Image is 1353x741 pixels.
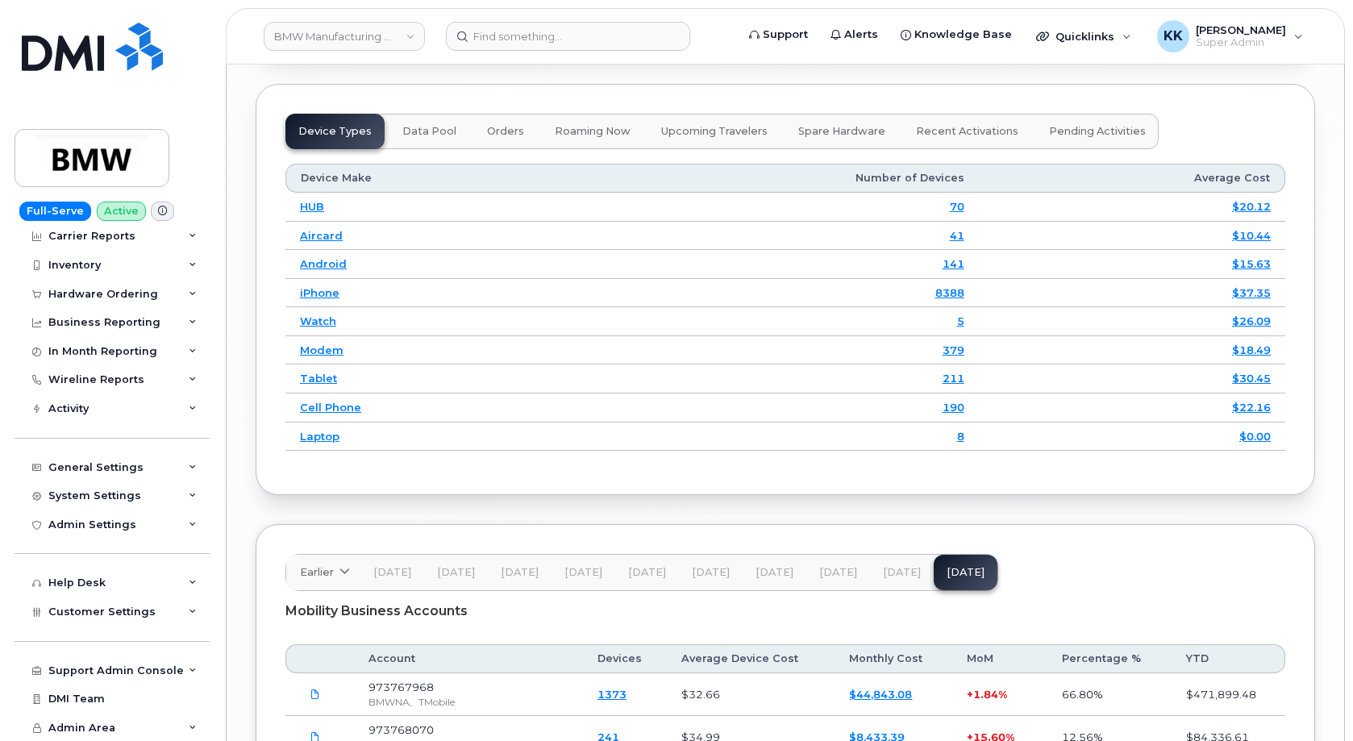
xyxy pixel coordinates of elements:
div: Quicklinks [1025,20,1143,52]
a: $44,843.08 [849,688,912,701]
th: Monthly Cost [835,644,952,673]
td: $471,899.48 [1172,673,1285,716]
th: Devices [583,644,668,673]
a: Modem [300,343,343,356]
span: [DATE] [883,566,921,579]
a: Cell Phone [300,401,361,414]
a: $37.35 [1232,286,1271,299]
span: KK [1164,27,1183,46]
a: $20.12 [1232,200,1271,213]
div: Mobility Business Accounts [285,591,1285,631]
span: Quicklinks [1055,30,1114,43]
th: Percentage % [1047,644,1172,673]
a: Tablet [300,372,337,385]
a: 8388 [935,286,964,299]
a: BMW.973767968.statement-DETAIL-Sep03-Oct022025.pdf [300,681,331,709]
span: BMWNA, [368,696,412,708]
span: [DATE] [501,566,539,579]
span: Data Pool [402,125,456,138]
a: Earlier [286,555,360,590]
span: [DATE] [756,566,793,579]
a: 5 [957,314,964,327]
span: Pending Activities [1049,125,1146,138]
a: Android [300,257,347,270]
span: 1.84% [973,688,1007,701]
a: Support [738,19,819,51]
a: 8 [957,430,964,443]
input: Find something... [446,22,690,51]
th: Device Make [285,164,578,193]
a: Laptop [300,430,339,443]
span: Recent Activations [916,125,1018,138]
span: [DATE] [819,566,857,579]
th: Average Cost [979,164,1285,193]
span: Spare Hardware [798,125,885,138]
a: Watch [300,314,336,327]
th: YTD [1172,644,1285,673]
a: Knowledge Base [889,19,1023,51]
span: Knowledge Base [914,27,1012,43]
span: TMobile [418,696,455,708]
a: $10.44 [1232,229,1271,242]
span: [DATE] [692,566,730,579]
span: Alerts [844,27,878,43]
a: 211 [943,372,964,385]
iframe: Messenger Launcher [1283,671,1341,729]
td: 66.80% [1047,673,1172,716]
a: 70 [950,200,964,213]
a: 1373 [597,688,627,701]
span: [DATE] [564,566,602,579]
span: 973767968 [368,681,434,693]
span: 973768070 [368,723,434,736]
a: $15.63 [1232,257,1271,270]
span: Upcoming Travelers [661,125,768,138]
a: 141 [943,257,964,270]
a: HUB [300,200,324,213]
th: Average Device Cost [667,644,835,673]
th: Account [354,644,583,673]
span: Super Admin [1196,36,1286,49]
span: [DATE] [628,566,666,579]
a: iPhone [300,286,339,299]
span: Orders [487,125,524,138]
span: [DATE] [373,566,411,579]
th: MoM [952,644,1047,673]
span: [PERSON_NAME] [1196,23,1286,36]
a: $30.45 [1232,372,1271,385]
td: $32.66 [667,673,835,716]
a: 379 [943,343,964,356]
span: Support [763,27,808,43]
a: $0.00 [1239,430,1271,443]
span: [DATE] [437,566,475,579]
span: Roaming Now [555,125,631,138]
a: $26.09 [1232,314,1271,327]
a: Aircard [300,229,343,242]
a: 190 [943,401,964,414]
div: Kristin Kammer-Grossman [1146,20,1314,52]
a: BMW Manufacturing Co LLC [264,22,425,51]
span: + [967,688,973,701]
a: Alerts [819,19,889,51]
a: $18.49 [1232,343,1271,356]
a: 41 [950,229,964,242]
span: Earlier [300,564,334,580]
th: Number of Devices [578,164,979,193]
a: $22.16 [1232,401,1271,414]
